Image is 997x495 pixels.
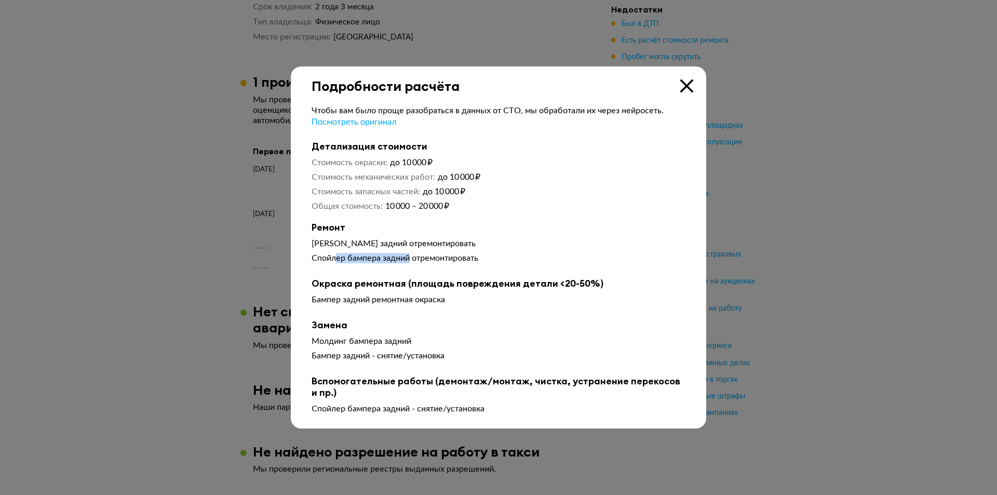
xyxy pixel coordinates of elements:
[312,278,685,289] b: Окраска ремонтная (площадь повреждения детали <20-50%)
[312,295,685,305] div: Бампер задний ремонтная окраска
[312,336,685,346] div: Молдинг бампера задний
[312,238,685,249] div: [PERSON_NAME] задний отремонтировать
[291,66,706,94] div: Подробности расчёта
[312,404,685,414] div: Спойлер бампера задний - снятие/установка
[312,319,685,331] b: Замена
[438,173,480,181] span: до 10 000 ₽
[312,222,685,233] b: Ремонт
[312,157,387,168] dt: Стоимость окраски
[390,158,433,167] span: до 10 000 ₽
[312,186,420,197] dt: Стоимость запасных частей
[312,106,664,115] span: Чтобы вам было проще разобраться в данных от СТО, мы обработали их через нейросеть.
[312,253,685,263] div: Спойлер бампера задний отремонтировать
[312,118,396,126] span: Посмотреть оригинал
[312,201,383,211] dt: Общая стоимость
[423,188,465,196] span: до 10 000 ₽
[312,351,685,361] div: Бампер задний - снятие/установка
[312,141,685,152] b: Детализация стоимости
[312,376,685,398] b: Вспомогательные работы (демонтаж/монтаж, чистка, устранение перекосов и пр.)
[312,172,435,182] dt: Стоимость механических работ
[385,202,449,210] span: 10 000 – 20 000 ₽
